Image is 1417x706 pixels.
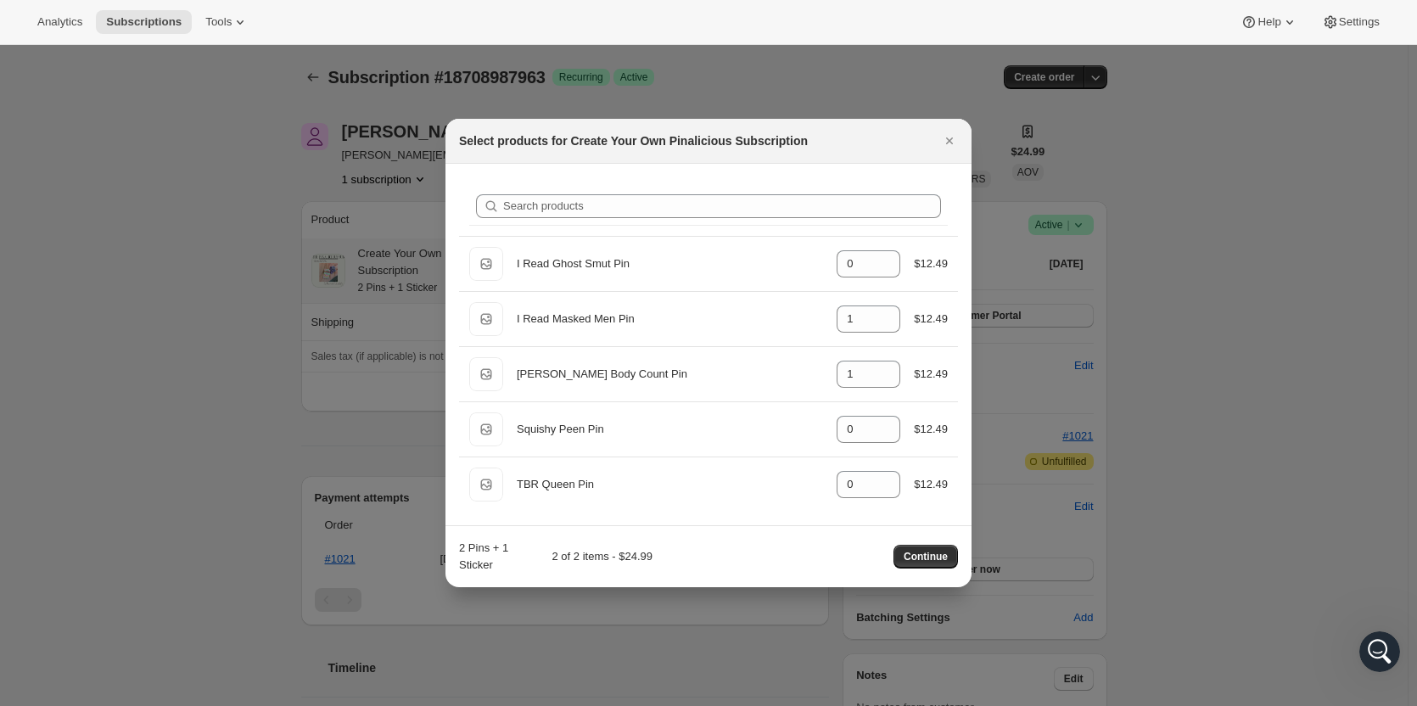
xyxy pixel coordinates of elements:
div: $12.49 [914,366,948,383]
h2: Select products for Create Your Own Pinalicious Subscription [459,132,808,149]
p: How can we help? [34,149,305,178]
div: $12.49 [914,255,948,272]
img: Profile image for Brian [199,27,232,61]
button: Analytics [27,10,92,34]
div: [PERSON_NAME] [76,256,174,274]
div: I Read Ghost Smut Pin [517,255,823,272]
div: $12.49 [914,311,948,328]
div: $12.49 [914,476,948,493]
div: • 22h ago [177,256,232,274]
button: Help [1230,10,1308,34]
button: Continue [893,545,958,569]
span: Subscriptions [106,15,182,29]
img: Profile image for Adrian [231,27,265,61]
span: Tools [205,15,232,29]
img: Profile image for Brian [35,239,69,273]
span: Also, if that is correct, how easy is it for them to also to purchase add-ons after that? [76,240,581,254]
button: Subscriptions [96,10,192,34]
div: TBR Queen Pin [517,476,823,493]
img: logo [34,33,165,59]
div: Profile image for BrianAlso, if that is correct, how easy is it for them to also to purchase add-... [18,225,322,288]
span: Home [65,572,104,584]
button: Close [938,129,961,153]
div: Recent message [35,214,305,232]
div: Recent messageProfile image for BrianAlso, if that is correct, how easy is it for them to also to... [17,199,322,289]
p: Hi [PERSON_NAME] [34,120,305,149]
span: Messages [226,572,284,584]
span: Settings [1339,15,1380,29]
div: $12.49 [914,421,948,438]
button: Settings [1312,10,1390,34]
div: 2 of 2 items - $24.99 [524,548,652,565]
div: I Read Masked Men Pin [517,311,823,328]
button: Tools [195,10,259,34]
iframe: Intercom live chat [1359,631,1400,672]
div: Close [292,27,322,58]
button: Messages [170,529,339,597]
input: Search products [503,194,941,218]
div: [PERSON_NAME] Body Count Pin [517,366,823,383]
span: Help [1257,15,1280,29]
span: Continue [904,550,948,563]
div: 2 Pins + 1 Sticker [459,540,517,574]
span: Analytics [37,15,82,29]
div: Squishy Peen Pin [517,421,823,438]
